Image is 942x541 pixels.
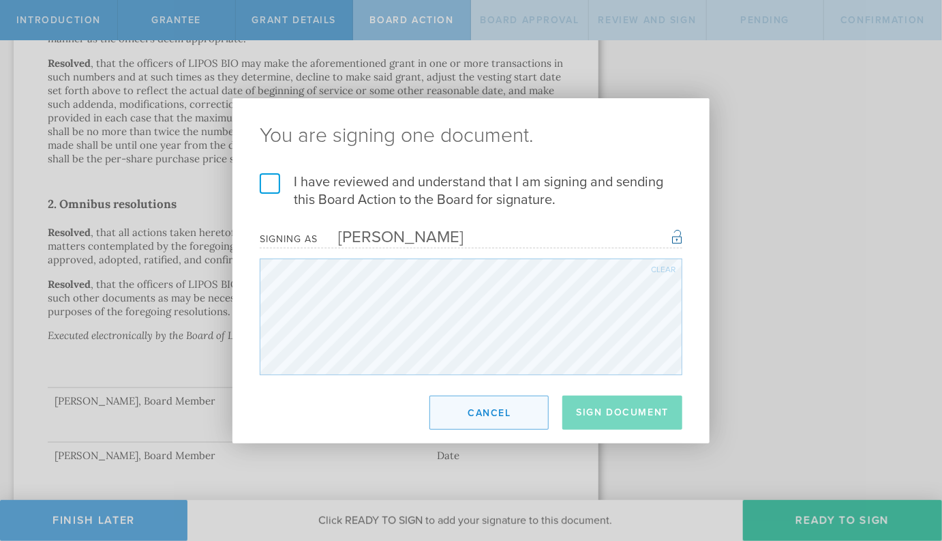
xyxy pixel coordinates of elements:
[318,227,464,247] div: [PERSON_NAME]
[260,233,318,245] div: Signing as
[562,396,682,430] button: Sign Document
[260,126,682,146] ng-pluralize: You are signing one document.
[429,396,549,430] button: Cancel
[260,173,682,209] label: I have reviewed and understand that I am signing and sending this Board Action to the Board for s...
